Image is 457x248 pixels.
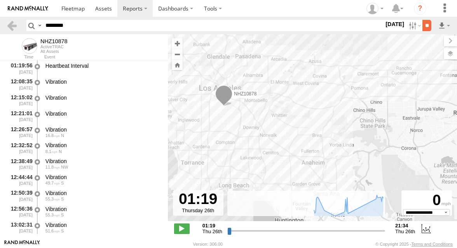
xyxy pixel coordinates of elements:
label: Search Query [37,20,43,31]
div: 01:19:56 [DATE] [6,61,33,76]
span: 16.8 [45,133,60,138]
span: NHZ10878 [234,91,256,97]
div: Vibration [45,78,160,85]
a: Visit our Website [4,240,40,248]
span: Heading: 190 [61,181,64,185]
span: Thu 26th Dec 2024 [202,229,222,234]
div: 12:56:36 [DATE] [6,204,33,219]
div: 12:32:52 [DATE] [6,141,33,155]
i: ? [414,2,426,15]
div: Zulema McIntosch [364,3,386,14]
div: 0 [403,192,451,209]
div: Vibration [45,206,160,213]
span: Heading: 181 [61,197,64,201]
div: Vibration [45,174,160,181]
div: 12:44:44 [DATE] [6,172,33,187]
div: NHZ10878 - View Asset History [40,38,68,44]
label: Search Filter Options [406,20,422,31]
strong: 01:19 [202,223,222,229]
span: 49.7 [45,181,60,185]
a: Terms and Conditions [412,242,453,246]
span: Heading: 356 [61,133,64,138]
div: 12:26:57 [DATE] [6,125,33,139]
div: Vibration [45,142,160,149]
span: 11.8 [45,165,60,169]
div: 12:50:39 [DATE] [6,188,33,203]
div: Event [44,55,168,59]
div: Vibration [45,190,160,197]
div: Time [6,55,33,59]
strong: 21:34 [395,223,415,229]
label: [DATE] [384,20,406,28]
div: 12:15:02 [DATE] [6,93,33,107]
label: Export results as... [438,20,451,31]
button: Zoom out [172,49,183,60]
span: 51.6 [45,229,60,233]
div: Version: 306.00 [193,242,223,246]
img: rand-logo.svg [8,6,48,11]
div: Vibration [45,110,160,117]
span: 55.3 [45,197,60,201]
div: All Assets [40,49,68,54]
a: Back to previous Page [6,20,17,31]
div: Heartbeat Interval [45,62,160,69]
span: Heading: 3 [59,149,62,154]
div: Vibration [45,126,160,133]
div: Vibration [45,158,160,165]
button: Zoom Home [172,60,183,70]
div: © Copyright 2025 - [375,242,453,246]
span: Heading: 173 [61,229,64,233]
div: 12:08:35 [DATE] [6,77,33,91]
span: Heading: 180 [61,213,64,217]
span: 55.3 [45,213,60,217]
span: Heading: 302 [61,165,68,169]
span: 8.1 [45,149,58,154]
div: Vibration [45,222,160,229]
label: Play/Stop [174,223,190,234]
div: ActiveTRAC [40,44,68,49]
span: Thu 26th Dec 2024 [395,229,415,234]
div: 13:02:31 [DATE] [6,220,33,235]
div: 12:38:49 [DATE] [6,157,33,171]
div: Vibration [45,94,160,101]
button: Zoom in [172,38,183,49]
div: 12:21:01 [DATE] [6,109,33,123]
